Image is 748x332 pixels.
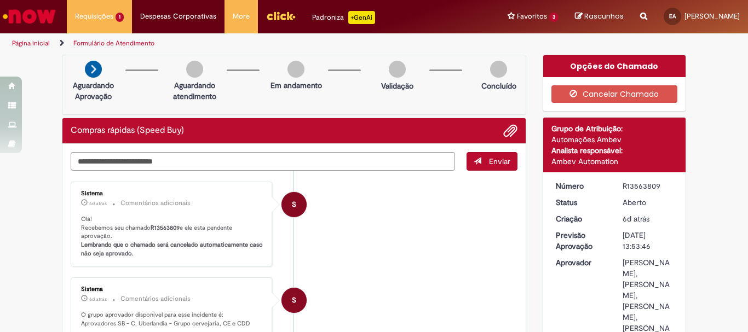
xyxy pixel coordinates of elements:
[669,13,676,20] span: EA
[281,288,307,313] div: System
[348,11,375,24] p: +GenAi
[584,11,624,21] span: Rascunhos
[623,180,674,191] div: R13563809
[81,286,263,293] div: Sistema
[287,61,304,78] img: img-circle-grey.png
[381,80,413,91] p: Validação
[186,61,203,78] img: img-circle-grey.png
[73,39,154,48] a: Formulário de Atendimento
[8,33,491,54] ul: Trilhas de página
[623,214,649,224] time: 24/09/2025 15:53:46
[481,80,516,91] p: Concluído
[389,61,406,78] img: img-circle-grey.png
[71,126,184,136] h2: Compras rápidas (Speed Buy) Histórico de tíquete
[503,124,517,138] button: Adicionar anexos
[548,257,615,268] dt: Aprovador
[81,311,263,328] p: O grupo aprovador disponível para esse incidente é: Aprovadores SB - C. Uberlandia - Grupo cervej...
[549,13,559,22] span: 3
[233,11,250,22] span: More
[120,199,191,208] small: Comentários adicionais
[548,180,615,191] dt: Número
[89,296,107,302] time: 24/09/2025 15:53:54
[517,11,547,22] span: Favoritos
[81,190,263,197] div: Sistema
[575,11,624,22] a: Rascunhos
[467,152,517,171] button: Enviar
[12,39,50,48] a: Página inicial
[551,145,678,156] div: Analista responsável:
[292,191,296,218] span: S
[551,134,678,145] div: Automações Ambev
[548,230,615,252] dt: Previsão Aprovação
[89,296,107,302] span: 6d atrás
[1,5,57,27] img: ServiceNow
[490,61,507,78] img: img-circle-grey.png
[551,85,678,103] button: Cancelar Chamado
[120,294,191,304] small: Comentários adicionais
[266,8,296,24] img: click_logo_yellow_360x200.png
[489,156,510,166] span: Enviar
[623,214,649,224] span: 6d atrás
[271,80,322,91] p: Em andamento
[684,11,740,21] span: [PERSON_NAME]
[71,152,455,171] textarea: Digite sua mensagem aqui...
[312,11,375,24] div: Padroniza
[623,213,674,224] div: 24/09/2025 15:53:46
[81,215,263,258] p: Olá! Recebemos seu chamado e ele esta pendente aprovação.
[85,61,102,78] img: arrow-next.png
[168,80,221,102] p: Aguardando atendimento
[623,197,674,208] div: Aberto
[140,11,216,22] span: Despesas Corporativas
[67,80,120,102] p: Aguardando Aprovação
[116,13,124,22] span: 1
[292,287,296,313] span: S
[151,224,180,232] b: R13563809
[89,200,107,207] time: 24/09/2025 15:53:59
[89,200,107,207] span: 6d atrás
[548,197,615,208] dt: Status
[75,11,113,22] span: Requisições
[548,213,615,224] dt: Criação
[543,55,686,77] div: Opções do Chamado
[551,156,678,167] div: Ambev Automation
[551,123,678,134] div: Grupo de Atribuição:
[81,241,264,258] b: Lembrando que o chamado será cancelado automaticamente caso não seja aprovado.
[281,192,307,217] div: System
[623,230,674,252] div: [DATE] 13:53:46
